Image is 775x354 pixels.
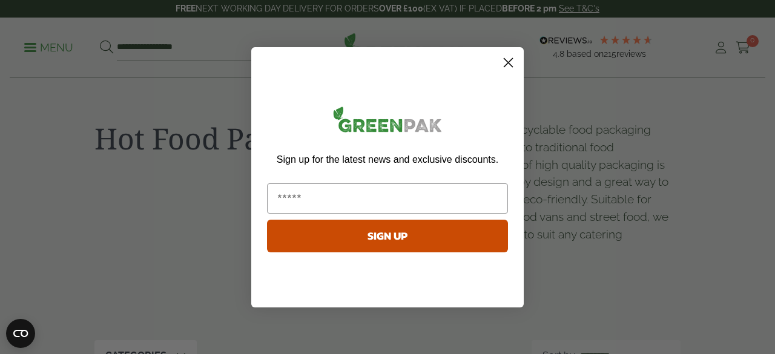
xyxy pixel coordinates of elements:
button: SIGN UP [267,220,508,252]
span: Sign up for the latest news and exclusive discounts. [277,154,498,165]
img: greenpak_logo [267,102,508,142]
input: Email [267,183,508,214]
button: Open CMP widget [6,319,35,348]
button: Close dialog [498,52,519,73]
